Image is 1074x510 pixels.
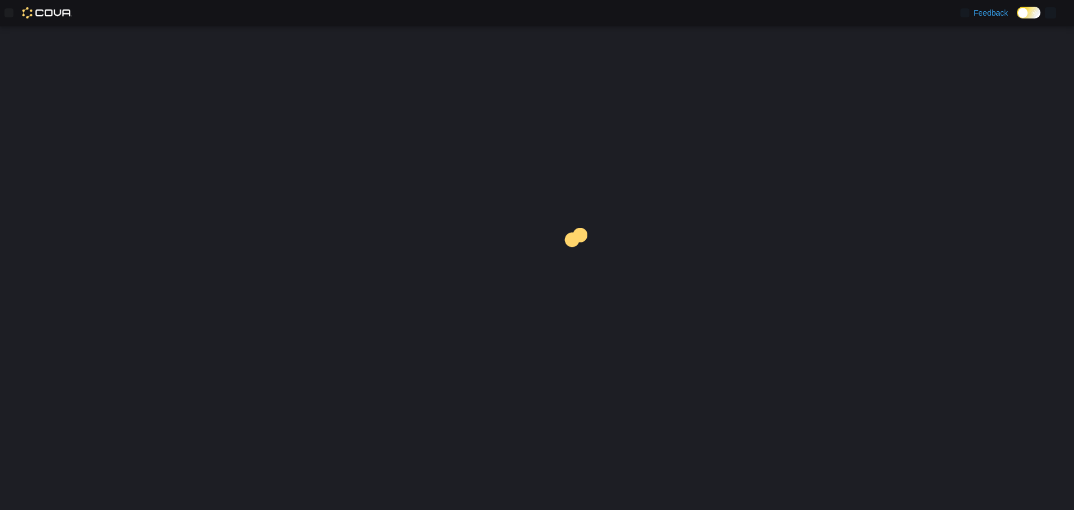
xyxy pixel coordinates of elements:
a: Feedback [956,2,1012,24]
span: Dark Mode [1017,18,1018,19]
img: Cova [22,7,72,18]
span: Feedback [974,7,1008,18]
img: cova-loader [537,219,621,303]
input: Dark Mode [1017,7,1040,18]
